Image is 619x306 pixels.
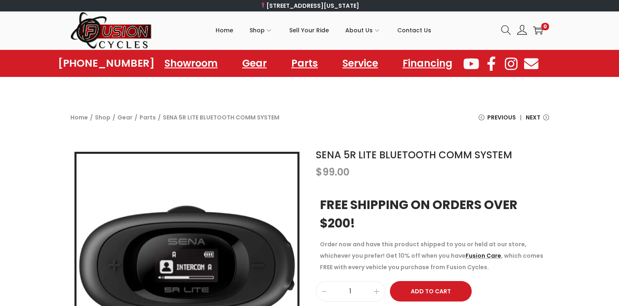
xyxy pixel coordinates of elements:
[487,112,516,123] span: Previous
[345,12,381,49] a: About Us
[320,196,545,232] h3: FREE SHIPPING ON ORDERS OVER $200!
[334,54,386,73] a: Service
[397,12,431,49] a: Contact Us
[316,286,385,297] input: Product quantity
[70,113,88,122] a: Home
[95,113,110,122] a: Shop
[58,58,155,69] a: [PHONE_NUMBER]
[345,20,373,40] span: About Us
[526,112,549,129] a: Next
[397,20,431,40] span: Contact Us
[283,54,326,73] a: Parts
[289,20,329,40] span: Sell Your Ride
[533,25,543,35] a: 0
[90,112,93,123] span: /
[390,281,472,301] button: Add to Cart
[234,54,275,73] a: Gear
[158,112,161,123] span: /
[526,112,540,123] span: Next
[466,252,501,260] a: Fusion Care
[117,113,133,122] a: Gear
[113,112,115,123] span: /
[289,12,329,49] a: Sell Your Ride
[140,113,156,122] a: Parts
[135,112,137,123] span: /
[316,165,349,179] bdi: 99.00
[250,20,265,40] span: Shop
[260,2,266,8] img: 📍
[163,112,279,123] span: SENA 5R LITE BLUETOOTH COMM SYSTEM
[479,112,516,129] a: Previous
[394,54,461,73] a: Financing
[316,165,322,179] span: $
[320,239,545,273] p: Order now and have this product shipped to you or held at our store, whichever you prefer! Get 10...
[152,12,495,49] nav: Primary navigation
[260,2,359,10] a: [STREET_ADDRESS][US_STATE]
[216,20,233,40] span: Home
[250,12,273,49] a: Shop
[70,11,152,49] img: Woostify retina logo
[156,54,461,73] nav: Menu
[216,12,233,49] a: Home
[156,54,226,73] a: Showroom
